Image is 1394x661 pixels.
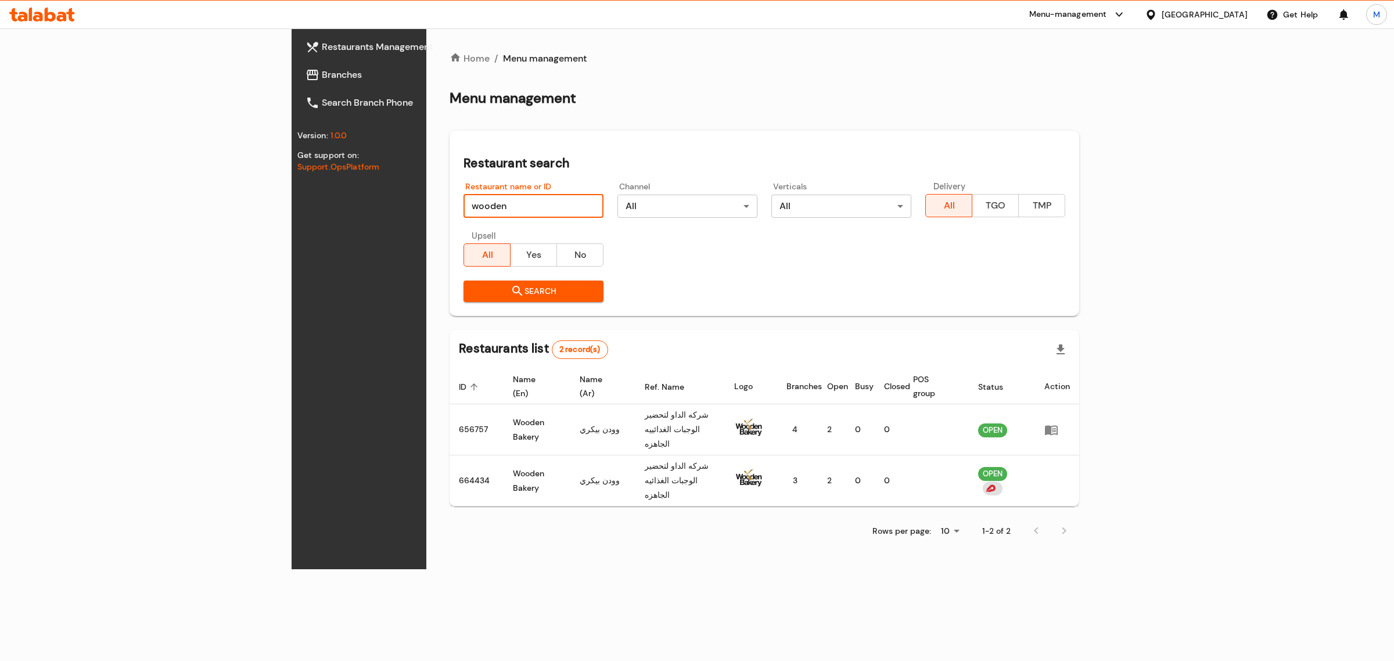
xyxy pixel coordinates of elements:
span: Name (Ar) [580,372,621,400]
span: TGO [977,197,1014,214]
td: 0 [875,404,904,455]
label: Delivery [933,182,965,191]
button: Search [464,281,603,302]
button: Yes [510,243,557,267]
p: Rows per page: [872,524,931,538]
td: 0 [846,455,875,506]
a: Branches [296,61,524,89]
td: وودن بيكري [570,404,635,455]
span: POS group [913,372,955,400]
span: Search Branch Phone [322,96,515,110]
span: OPEN [978,423,1007,437]
div: Indicates that the vendor menu management has been moved to DH Catalog service [983,482,1003,495]
td: Wooden Bakery [504,455,570,506]
h2: Restaurants list [459,340,608,359]
td: شركه الداو لتحضير الوجبات الغدائييه الجاهزه [635,404,724,455]
span: TMP [1023,197,1061,214]
span: Name (En) [513,372,556,400]
td: Wooden Bakery [504,404,570,455]
p: 1-2 of 2 [982,524,1011,538]
div: Total records count [552,340,608,359]
th: Action [1035,369,1079,404]
div: Menu-management [1029,8,1107,21]
span: OPEN [978,467,1007,480]
div: OPEN [978,467,1007,481]
th: Open [818,369,846,404]
th: Busy [846,369,875,404]
span: All [469,247,506,264]
span: 1.0.0 [330,130,347,141]
button: No [556,243,603,267]
table: enhanced table [450,369,1079,506]
img: Wooden Bakery [734,464,763,493]
img: delivery hero logo [985,483,996,494]
label: Upsell [472,232,495,240]
td: وودن بيكري [570,455,635,506]
th: Closed [875,369,904,404]
div: [GEOGRAPHIC_DATA] [1162,8,1248,21]
td: 2 [818,455,846,506]
div: Rows per page: [936,523,964,540]
span: Get support on: [297,150,359,160]
a: Search Branch Phone [296,89,524,117]
a: Restaurants Management [296,33,524,61]
span: 2 record(s) [552,344,608,355]
span: Menu management [503,52,587,66]
td: 3 [777,455,818,506]
div: Export file [1047,336,1075,364]
nav: breadcrumb [450,52,1079,66]
span: ID [459,380,482,394]
button: TGO [972,194,1019,217]
button: All [925,194,972,217]
span: All [930,197,968,214]
div: Menu [1044,423,1070,437]
td: 0 [846,404,875,455]
input: Search for restaurant name or ID.. [464,195,603,218]
span: Status [978,380,1018,394]
span: Version: [297,130,328,141]
h2: Restaurant search [464,155,1065,172]
td: 0 [875,455,904,506]
button: All [464,243,511,267]
td: 4 [777,404,818,455]
span: No [562,247,599,264]
span: Search [473,284,594,299]
a: Support.OpsPlatform [297,161,380,172]
span: Yes [515,247,552,264]
div: All [771,195,911,218]
td: 2 [818,404,846,455]
td: شركه الداو لتحضير الوجبات الغذائيه الجاهزه [635,455,724,506]
th: Logo [725,369,777,404]
span: Ref. Name [645,380,699,394]
span: Restaurants Management [322,40,515,54]
img: Wooden Bakery [734,413,763,442]
th: Branches [777,369,818,404]
div: All [617,195,757,218]
span: M [1373,8,1380,21]
button: TMP [1018,194,1065,217]
span: Branches [322,68,515,82]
